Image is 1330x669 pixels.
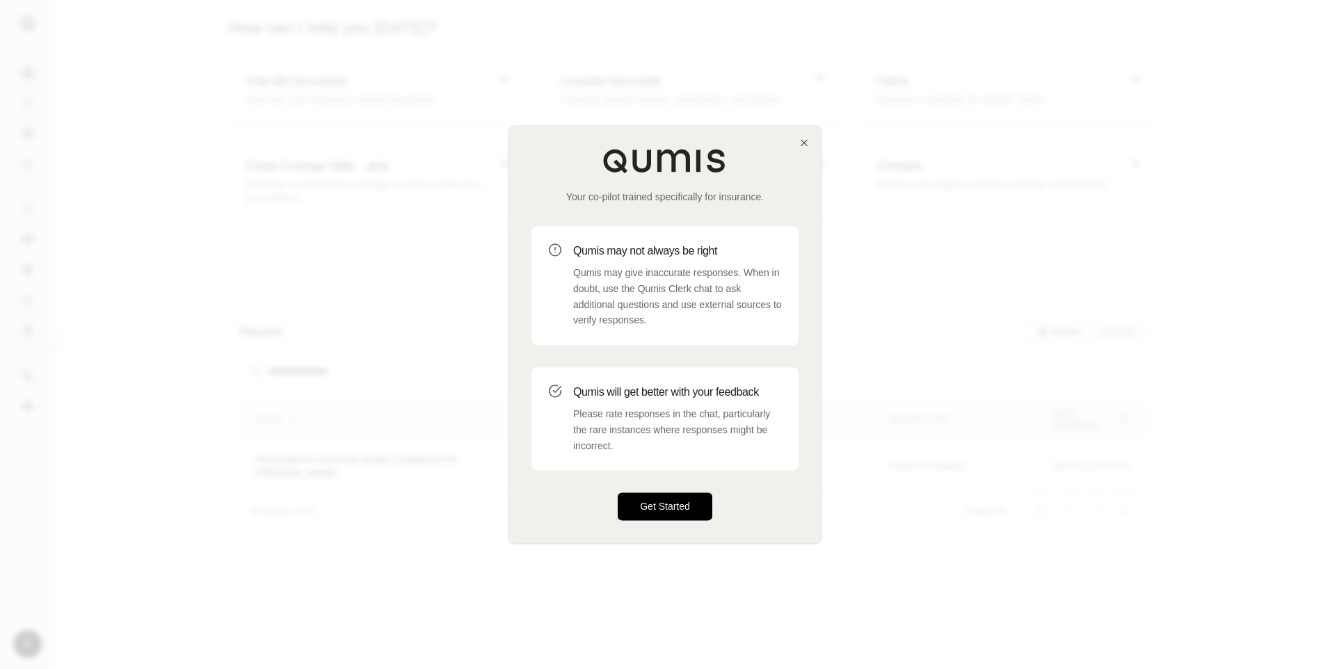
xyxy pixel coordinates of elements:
p: Please rate responses in the chat, particularly the rare instances where responses might be incor... [573,406,782,453]
img: Qumis Logo [602,148,728,173]
p: Your co-pilot trained specifically for insurance. [531,190,799,204]
button: Get Started [618,493,712,521]
p: Qumis may give inaccurate responses. When in doubt, use the Qumis Clerk chat to ask additional qu... [573,265,782,328]
h3: Qumis will get better with your feedback [573,384,782,401]
h3: Qumis may not always be right [573,243,782,259]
